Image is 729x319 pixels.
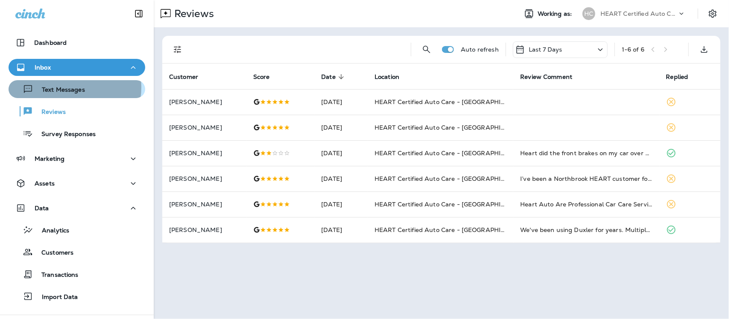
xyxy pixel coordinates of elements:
span: Location [375,73,399,81]
span: HEART Certified Auto Care - [GEOGRAPHIC_DATA] [375,175,528,183]
button: Marketing [9,150,145,167]
p: HEART Certified Auto Care [600,10,677,17]
button: Dashboard [9,34,145,51]
p: [PERSON_NAME] [169,99,240,105]
button: Data [9,200,145,217]
p: Customers [33,249,73,257]
td: [DATE] [314,191,368,217]
p: Data [35,205,49,212]
td: [DATE] [314,115,368,140]
span: HEART Certified Auto Care - [GEOGRAPHIC_DATA] [375,200,528,208]
p: Transactions [33,271,79,279]
p: [PERSON_NAME] [169,175,240,182]
span: Score [253,73,270,81]
p: Reviews [171,7,214,20]
td: [DATE] [314,217,368,243]
p: Import Data [33,293,78,302]
button: Export as CSV [696,41,713,58]
p: Last 7 Days [529,46,562,53]
p: Inbox [35,64,51,71]
span: HEART Certified Auto Care - [GEOGRAPHIC_DATA] [375,226,528,234]
span: Date [321,73,347,81]
button: Survey Responses [9,125,145,142]
span: Working as: [538,10,574,17]
p: Survey Responses [33,130,96,139]
p: [PERSON_NAME] [169,201,240,208]
button: Inbox [9,59,145,76]
p: [PERSON_NAME] [169,150,240,157]
p: [PERSON_NAME] [169,124,240,131]
div: 1 - 6 of 6 [622,46,644,53]
p: Reviews [33,108,66,116]
button: Reviews [9,102,145,120]
span: Review Comment [520,73,572,81]
td: [DATE] [314,140,368,166]
button: Import Data [9,287,145,305]
p: Analytics [33,227,69,235]
span: Customer [169,73,209,81]
button: Transactions [9,265,145,283]
span: Replied [666,73,700,81]
button: Analytics [9,221,145,239]
span: HEART Certified Auto Care - [GEOGRAPHIC_DATA] [375,98,528,106]
p: Marketing [35,155,64,162]
span: Location [375,73,410,81]
p: Assets [35,180,55,187]
span: Replied [666,73,688,81]
div: HC [583,7,595,20]
span: Review Comment [520,73,583,81]
span: Score [253,73,281,81]
td: [DATE] [314,166,368,191]
p: Auto refresh [461,46,499,53]
p: Dashboard [34,39,67,46]
button: Assets [9,175,145,192]
span: Customer [169,73,198,81]
button: Customers [9,243,145,261]
div: Heart Auto Are Professional Car Care Service Providers. Nothing Short Of Professionalism. Keisha ... [520,200,652,209]
button: Text Messages [9,80,145,98]
div: I’ve been a Northbrook HEART customer for over 5 years, 2 different cars and a change in their ow... [520,174,652,183]
button: Filters [169,41,186,58]
div: We've been using Duxler for years. Multiple kids, multiple cars. I've always found them to be hon... [520,226,652,234]
p: Text Messages [33,86,85,94]
p: [PERSON_NAME] [169,226,240,233]
button: Settings [705,6,720,21]
span: HEART Certified Auto Care - [GEOGRAPHIC_DATA] [375,124,528,131]
div: Heart did the front brakes on my car over a year ago. They are still shedding. My car hasn’t look... [520,149,652,157]
td: [DATE] [314,89,368,115]
button: Search Reviews [418,41,435,58]
button: Collapse Sidebar [127,5,151,22]
span: HEART Certified Auto Care - [GEOGRAPHIC_DATA] [375,149,528,157]
span: Date [321,73,336,81]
